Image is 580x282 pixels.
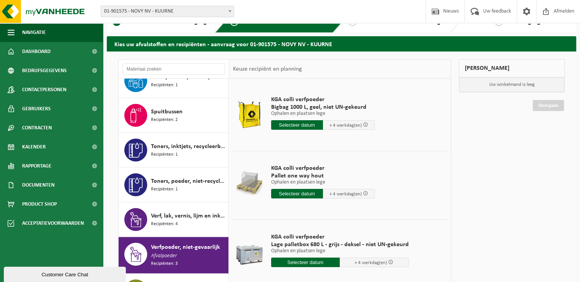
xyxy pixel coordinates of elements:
button: Spuitbussen Recipiënten: 2 [119,98,229,133]
a: Doorgaan [533,100,564,111]
span: KGA colli verfpoeder [271,96,375,103]
button: Verf, lak, vernis, lijm en inkt, industrieel in kleinverpakking Recipiënten: 4 [119,202,229,237]
span: KGA colli verfpoeder [271,233,409,241]
span: Recipiënten: 3 [151,260,178,267]
span: Acceptatievoorwaarden [22,214,84,233]
span: Navigatie [22,23,46,42]
span: Product Shop [22,195,57,214]
iframe: chat widget [4,265,127,282]
span: KGA colli verfpoeder [271,164,375,172]
p: Ophalen en plaatsen lege [271,248,409,254]
span: Spuitbussen [151,107,183,116]
p: Ophalen en plaatsen lege [271,111,375,116]
span: + 4 werkdag(en) [329,192,362,197]
span: 01-901575 - NOVY NV - KUURNE [101,6,234,17]
span: Recipiënten: 1 [151,151,178,158]
p: Uw winkelmand is leeg [459,77,564,92]
span: Kalender [22,137,46,156]
span: Lage palletbox 680 L - grijs - deksel - niet UN-gekeurd [271,241,409,248]
span: Contracten [22,118,52,137]
span: Documenten [22,176,55,195]
span: Toners, inktjets, recycleerbaar, gevaarlijk [151,142,227,151]
span: + 4 werkdag(en) [329,123,362,128]
button: PMD (Plastiek, Metaal, Drankkartons) (bedrijven) Recipiënten: 1 [119,63,229,98]
span: Contactpersonen [22,80,66,99]
span: Bigbag 1000 L, geel, niet UN-gekeurd [271,103,375,111]
span: Afvalpoeder [151,252,177,260]
input: Selecteer datum [271,258,340,267]
button: Toners, poeder, niet-recycleerbaar, niet gevaarlijk Recipiënten: 1 [119,168,229,202]
span: Dashboard [22,42,51,61]
input: Selecteer datum [271,189,323,198]
input: Selecteer datum [271,120,323,130]
span: Recipiënten: 1 [151,186,178,193]
div: Keuze recipiënt en planning [229,60,305,79]
span: Recipiënten: 4 [151,221,178,228]
span: Toners, poeder, niet-recycleerbaar, niet gevaarlijk [151,177,227,186]
span: Recipiënten: 1 [151,82,178,89]
button: Verfpoeder, niet-gevaarlijk Afvalpoeder Recipiënten: 3 [119,237,229,274]
span: Verf, lak, vernis, lijm en inkt, industrieel in kleinverpakking [151,211,227,221]
button: Toners, inktjets, recycleerbaar, gevaarlijk Recipiënten: 1 [119,133,229,168]
span: + 4 werkdag(en) [355,260,387,265]
h2: Kies uw afvalstoffen en recipiënten - aanvraag voor 01-901575 - NOVY NV - KUURNE [107,36,576,51]
span: Pallet one way hout [271,172,375,180]
span: Gebruikers [22,99,51,118]
div: [PERSON_NAME] [459,59,565,77]
p: Ophalen en plaatsen lege [271,180,375,185]
input: Materiaal zoeken [122,63,225,75]
span: Bedrijfsgegevens [22,61,67,80]
span: Recipiënten: 2 [151,116,178,124]
span: Rapportage [22,156,51,176]
span: Verfpoeder, niet-gevaarlijk [151,243,220,252]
